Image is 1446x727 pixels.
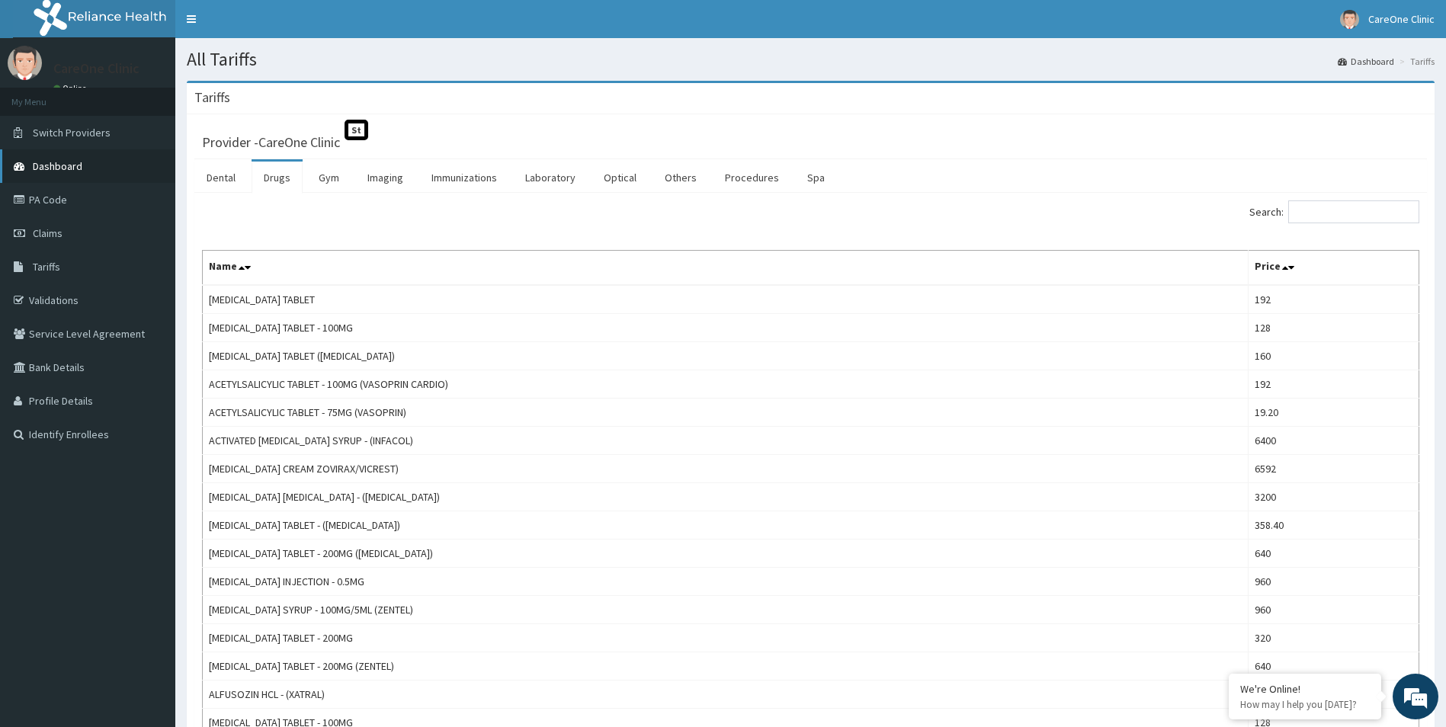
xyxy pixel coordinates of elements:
[33,159,82,173] span: Dashboard
[1249,652,1419,681] td: 640
[1249,399,1419,427] td: 19.20
[1249,455,1419,483] td: 6592
[33,226,63,240] span: Claims
[203,455,1249,483] td: [MEDICAL_DATA] CREAM ZOVIRAX/VICREST)
[203,681,1249,709] td: ALFUSOZIN HCL - (XATRAL)
[513,162,588,194] a: Laboratory
[203,427,1249,455] td: ACTIVATED [MEDICAL_DATA] SYRUP - (INFACOL)
[250,8,287,44] div: Minimize live chat window
[1249,624,1419,652] td: 320
[203,314,1249,342] td: [MEDICAL_DATA] TABLET - 100MG
[8,46,42,80] img: User Image
[203,596,1249,624] td: [MEDICAL_DATA] SYRUP - 100MG/5ML (ZENTEL)
[1249,200,1419,223] label: Search:
[53,62,139,75] p: CareOne Clinic
[203,652,1249,681] td: [MEDICAL_DATA] TABLET - 200MG (ZENTEL)
[1249,251,1419,286] th: Price
[203,540,1249,568] td: [MEDICAL_DATA] TABLET - 200MG ([MEDICAL_DATA])
[1249,314,1419,342] td: 128
[187,50,1435,69] h1: All Tariffs
[203,511,1249,540] td: [MEDICAL_DATA] TABLET - ([MEDICAL_DATA])
[53,83,90,94] a: Online
[252,162,303,194] a: Drugs
[1249,285,1419,314] td: 192
[28,76,62,114] img: d_794563401_company_1708531726252_794563401
[203,285,1249,314] td: [MEDICAL_DATA] TABLET
[88,192,210,346] span: We're online!
[1368,12,1435,26] span: CareOne Clinic
[345,120,368,140] span: St
[33,126,111,139] span: Switch Providers
[1249,568,1419,596] td: 960
[203,568,1249,596] td: [MEDICAL_DATA] INJECTION - 0.5MG
[1249,483,1419,511] td: 3200
[592,162,649,194] a: Optical
[306,162,351,194] a: Gym
[1249,342,1419,370] td: 160
[203,342,1249,370] td: [MEDICAL_DATA] TABLET ([MEDICAL_DATA])
[203,483,1249,511] td: [MEDICAL_DATA] [MEDICAL_DATA] - ([MEDICAL_DATA])
[8,416,290,469] textarea: Type your message and hit 'Enter'
[203,399,1249,427] td: ACETYLSALICYLIC TABLET - 75MG (VASOPRIN)
[355,162,415,194] a: Imaging
[1338,55,1394,68] a: Dashboard
[1288,200,1419,223] input: Search:
[1249,540,1419,568] td: 640
[33,260,60,274] span: Tariffs
[1240,698,1370,711] p: How may I help you today?
[652,162,709,194] a: Others
[194,162,248,194] a: Dental
[203,624,1249,652] td: [MEDICAL_DATA] TABLET - 200MG
[1249,596,1419,624] td: 960
[713,162,791,194] a: Procedures
[419,162,509,194] a: Immunizations
[1249,427,1419,455] td: 6400
[795,162,837,194] a: Spa
[194,91,230,104] h3: Tariffs
[202,136,340,149] h3: Provider - CareOne Clinic
[1396,55,1435,68] li: Tariffs
[1249,370,1419,399] td: 192
[1340,10,1359,29] img: User Image
[1249,511,1419,540] td: 358.40
[79,85,256,105] div: Chat with us now
[1240,682,1370,696] div: We're Online!
[203,370,1249,399] td: ACETYLSALICYLIC TABLET - 100MG (VASOPRIN CARDIO)
[203,251,1249,286] th: Name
